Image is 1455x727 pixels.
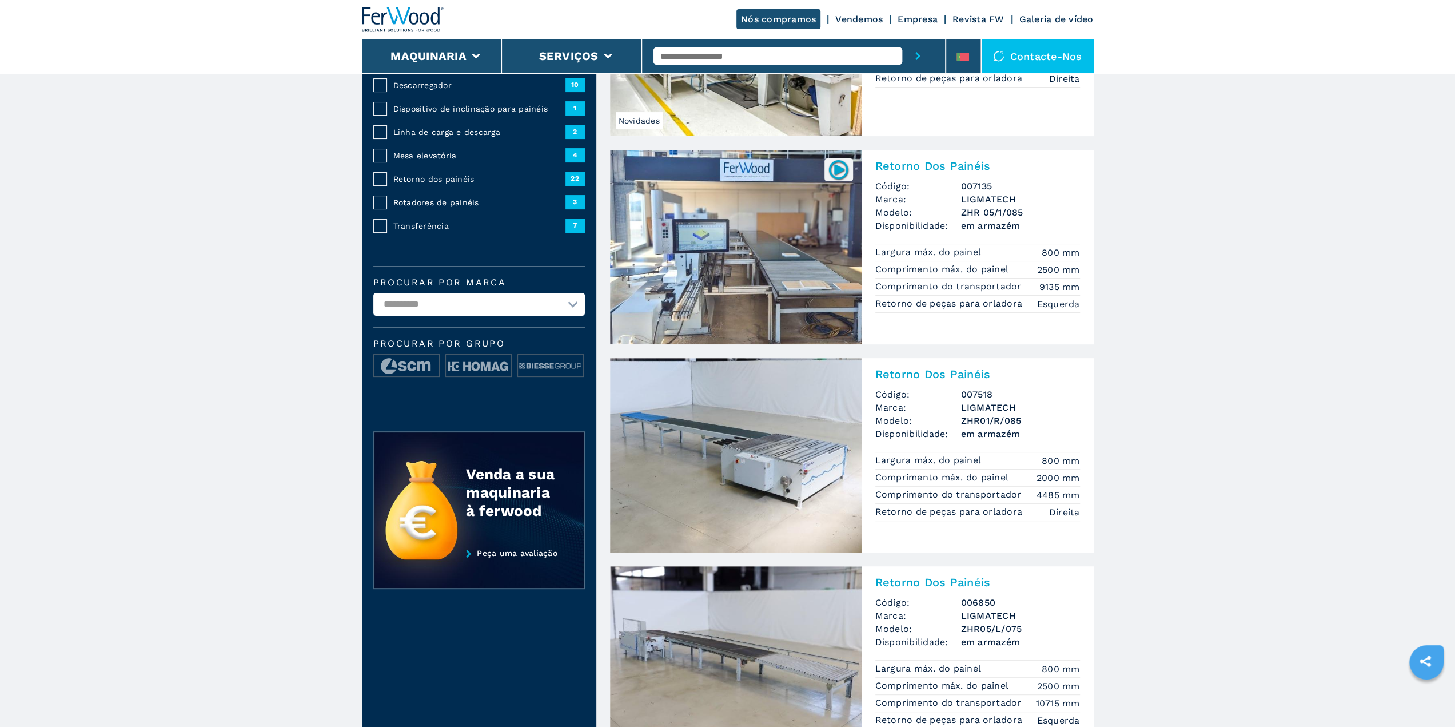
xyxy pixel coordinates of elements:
span: Modelo: [875,206,961,219]
em: 800 mm [1042,246,1080,259]
a: Retorno Dos Painéis LIGMATECH ZHR01/R/085Retorno Dos PainéisCódigo:007518Marca:LIGMATECHModelo:ZH... [610,358,1094,553]
span: 10 [565,78,585,92]
div: Contacte-nos [982,39,1094,73]
h3: 007518 [961,388,1080,401]
p: Comprimento máx. do painel [875,471,1012,484]
h3: ZHR 05/1/085 [961,206,1080,219]
span: em armazém [961,427,1080,440]
img: 007135 [827,158,850,181]
a: Nós compramos [736,9,820,29]
h3: 007135 [961,180,1080,193]
p: Comprimento máx. do painel [875,263,1012,276]
img: Ferwood [362,7,444,32]
span: Disponibilidade: [875,427,961,440]
span: Modelo: [875,414,961,427]
span: Marca: [875,193,961,206]
span: Rotadores de painéis [393,197,565,208]
span: Dispositivo de inclinação para painéis [393,103,565,114]
span: Retorno dos painéis [393,173,565,185]
p: Comprimento do transportador [875,488,1025,501]
img: Retorno Dos Painéis LIGMATECH ZHR01/R/085 [610,358,862,553]
em: Direita [1049,506,1080,519]
p: Largura máx. do painel [875,454,984,467]
a: sharethis [1411,647,1440,676]
span: Código: [875,388,961,401]
em: Esquerda [1037,297,1080,311]
button: submit-button [902,39,934,73]
span: Mesa elevatória [393,150,565,161]
em: Direita [1049,72,1080,85]
span: 2 [565,125,585,138]
p: Largura máx. do painel [875,246,984,259]
p: Comprimento do transportador [875,280,1025,293]
a: Empresa [898,14,938,25]
span: Código: [875,596,961,609]
a: Revista FW [952,14,1004,25]
span: 1 [565,101,585,115]
em: 2000 mm [1037,471,1080,484]
h3: ZHR01/R/085 [961,414,1080,427]
span: Código: [875,180,961,193]
img: image [446,355,511,378]
div: Venda a sua maquinaria à ferwood [466,465,561,520]
img: image [374,355,439,378]
em: 4485 mm [1037,488,1080,502]
p: Largura máx. do painel [875,662,984,675]
em: 2500 mm [1037,263,1080,276]
iframe: Chat [1406,676,1446,718]
p: Comprimento máx. do painel [875,680,1012,692]
h3: LIGMATECH [961,609,1080,622]
span: em armazém [961,635,1080,649]
h3: LIGMATECH [961,193,1080,206]
h2: Retorno Dos Painéis [875,159,1080,173]
h2: Retorno Dos Painéis [875,575,1080,589]
p: Retorno de peças para orladora [875,506,1026,518]
img: Retorno Dos Painéis LIGMATECH ZHR 05/1/085 [610,150,862,344]
span: Disponibilidade: [875,219,961,232]
a: Peça uma avaliação [373,549,585,590]
label: Procurar por marca [373,278,585,287]
em: 10715 mm [1036,697,1080,710]
span: 22 [565,172,585,185]
em: 9135 mm [1039,280,1080,293]
em: Esquerda [1037,714,1080,727]
em: 2500 mm [1037,680,1080,693]
h3: ZHR05/L/075 [961,622,1080,635]
p: Retorno de peças para orladora [875,72,1026,85]
button: Maquinaria [390,49,467,63]
h3: LIGMATECH [961,401,1080,414]
span: Marca: [875,401,961,414]
h3: 006850 [961,596,1080,609]
img: Contacte-nos [993,50,1004,62]
span: Modelo: [875,622,961,635]
a: Vendemos [835,14,883,25]
p: Retorno de peças para orladora [875,297,1026,310]
h2: Retorno Dos Painéis [875,367,1080,381]
a: Galeria de vídeo [1019,14,1094,25]
span: em armazém [961,219,1080,232]
img: image [518,355,583,378]
button: Serviços [539,49,599,63]
span: 7 [565,219,585,232]
span: 4 [565,148,585,162]
p: Comprimento do transportador [875,697,1025,709]
a: Retorno Dos Painéis LIGMATECH ZHR 05/1/085007135Retorno Dos PainéisCódigo:007135Marca:LIGMATECHMo... [610,150,1094,344]
span: Disponibilidade: [875,635,961,649]
span: 3 [565,195,585,209]
span: Transferência [393,220,565,232]
span: Procurar por grupo [373,339,585,348]
span: Novidades [616,112,663,129]
p: Retorno de peças para orladora [875,714,1026,726]
span: Descarregador [393,80,565,91]
em: 800 mm [1042,662,1080,676]
span: Marca: [875,609,961,622]
em: 800 mm [1042,454,1080,467]
span: Linha de carga e descarga [393,126,565,138]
